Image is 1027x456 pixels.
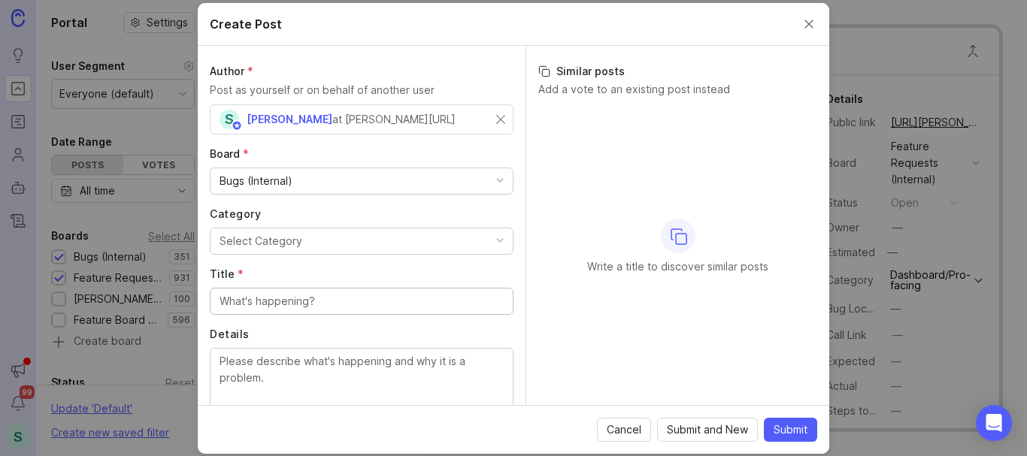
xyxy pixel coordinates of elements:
span: Submit [774,422,807,437]
button: Cancel [597,418,651,442]
div: Bugs (Internal) [220,173,292,189]
button: Submit and New [657,418,758,442]
label: Category [210,207,513,222]
button: Close create post modal [801,16,817,32]
div: S [220,110,239,129]
p: Add a vote to an existing post instead [538,82,817,97]
span: Title (required) [210,267,244,280]
h2: Create Post [210,15,282,33]
span: Cancel [607,422,641,437]
div: Open Intercom Messenger [976,405,1012,441]
span: Author (required) [210,65,253,77]
h3: Similar posts [538,64,817,79]
img: member badge [232,119,243,131]
input: What's happening? [220,293,504,310]
button: Submit [764,418,817,442]
div: Select Category [220,233,302,249]
p: Post as yourself or on behalf of another user [210,82,513,98]
span: [PERSON_NAME] [247,113,332,125]
span: Submit and New [667,422,748,437]
div: at [PERSON_NAME][URL] [332,111,456,128]
label: Details [210,327,513,342]
p: Write a title to discover similar posts [587,259,768,274]
span: Board (required) [210,147,249,160]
